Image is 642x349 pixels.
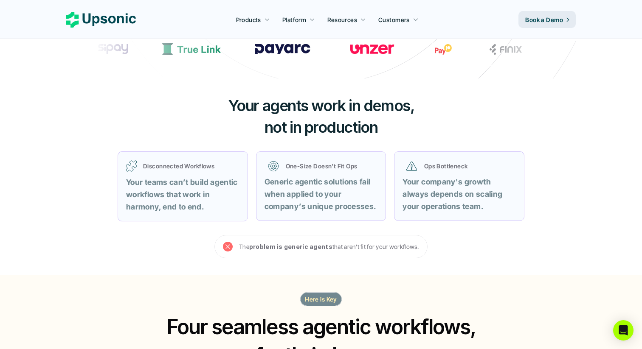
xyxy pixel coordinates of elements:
p: Products [236,15,261,24]
p: Ops Bottleneck [424,162,512,170]
strong: Your company's growth always depends on scaling your operations team. [403,177,504,211]
p: Here is Key [305,295,337,304]
p: Book a Demo [525,15,563,24]
p: Disconnected Workflows [143,162,239,170]
span: not in production [265,118,378,137]
p: Platform [282,15,306,24]
a: Book a Demo [518,11,576,28]
p: Customers [378,15,410,24]
strong: Your teams can’t build agentic workflows that work in harmony, end to end. [126,178,239,211]
strong: Generic agentic solutions fail when applied to your company’s unique processes. [265,177,376,211]
p: One-Size Doesn’t Fit Ops [286,162,374,170]
a: Products [231,12,275,27]
span: Your agents work in demos, [228,96,414,115]
div: Open Intercom Messenger [613,320,634,341]
p: The that aren’t fit for your workflows. [239,241,419,252]
p: Resources [327,15,357,24]
strong: problem is generic agents [249,243,332,250]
